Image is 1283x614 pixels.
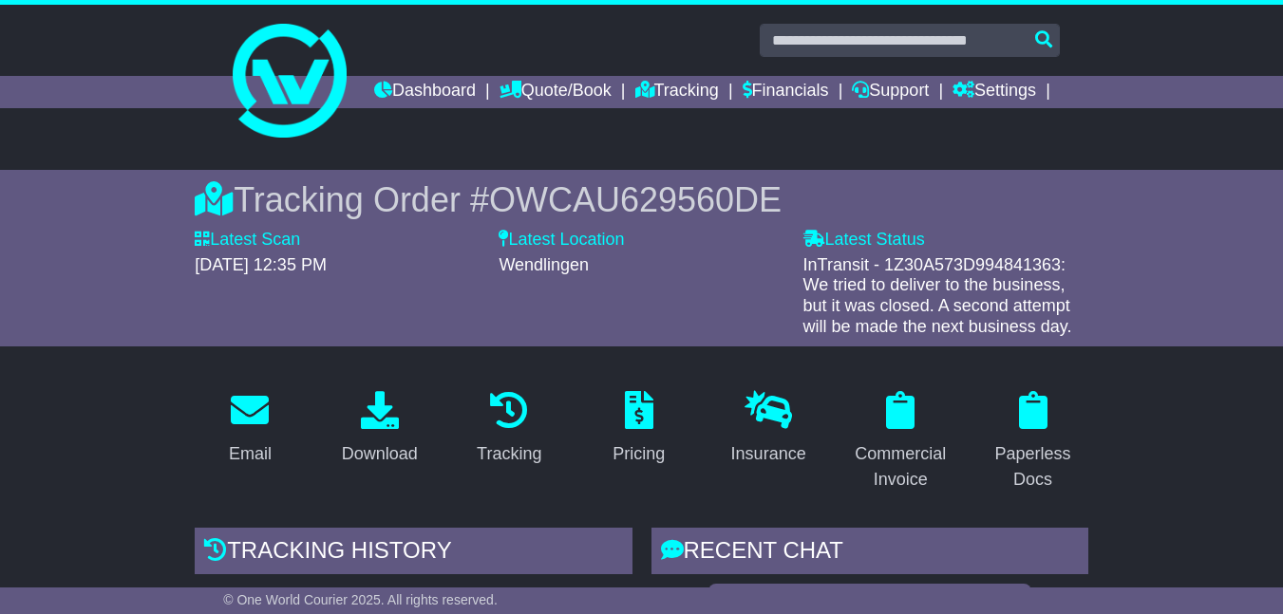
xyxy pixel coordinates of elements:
div: RECENT CHAT [651,528,1088,579]
div: Tracking [477,441,541,467]
a: Financials [743,76,829,108]
a: Download [330,384,430,474]
a: Commercial Invoice [842,384,958,499]
label: Latest Location [499,230,624,251]
div: Pricing [613,441,665,467]
div: Paperless Docs [990,441,1075,493]
span: © One World Courier 2025. All rights reserved. [223,592,498,607]
span: InTransit - 1Z30A573D994841363: We tried to deliver to the business, but it was closed. A second ... [803,255,1072,336]
div: Commercial Invoice [855,441,946,493]
a: Pricing [600,384,677,474]
div: Insurance [731,441,806,467]
span: Wendlingen [499,255,589,274]
div: Download [342,441,418,467]
label: Latest Status [803,230,925,251]
a: Paperless Docs [977,384,1087,499]
a: Support [852,76,929,108]
a: Email [217,384,284,474]
span: OWCAU629560DE [489,180,782,219]
a: Tracking [635,76,719,108]
label: Latest Scan [195,230,300,251]
div: Email [229,441,272,467]
div: Tracking Order # [195,179,1088,220]
a: Insurance [719,384,819,474]
a: Settings [953,76,1036,108]
span: [DATE] 12:35 PM [195,255,327,274]
a: Quote/Book [500,76,612,108]
a: Dashboard [374,76,476,108]
div: Tracking history [195,528,632,579]
a: Tracking [464,384,554,474]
